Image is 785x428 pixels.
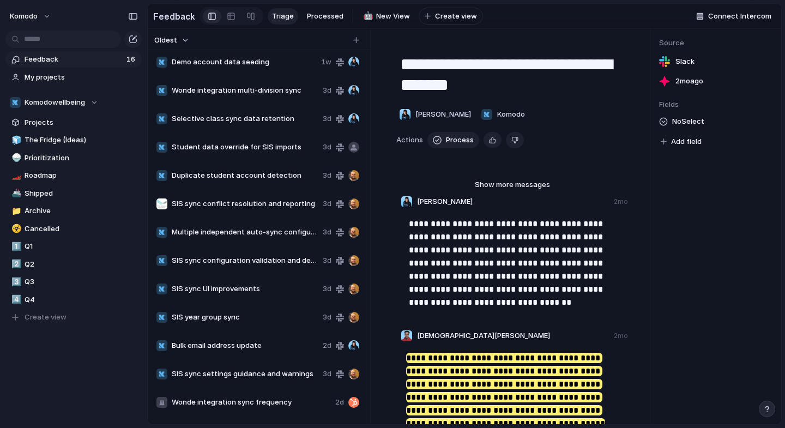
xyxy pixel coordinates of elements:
span: Fields [659,99,772,110]
span: Connect Intercom [708,11,771,22]
span: [DEMOGRAPHIC_DATA][PERSON_NAME] [417,330,550,341]
span: My projects [25,72,138,83]
span: Create view [435,11,477,22]
a: 🤖New View [357,8,414,25]
a: My projects [5,69,142,86]
span: Bulk email address update [172,340,318,351]
span: 2mo ago [675,76,703,87]
span: Student data override for SIS imports [172,142,318,153]
div: 2mo [614,331,628,341]
span: Komodo [497,109,525,120]
a: Projects [5,114,142,131]
span: Feedback [25,54,123,65]
button: Komodowellbeing [5,94,142,111]
span: [PERSON_NAME] [415,109,471,120]
span: SIS sync configuration validation and defaults [172,255,318,266]
button: Komodo [478,106,528,123]
span: Actions [396,135,423,146]
button: Komodo [5,8,57,25]
span: New View [376,11,410,22]
span: Shipped [25,188,138,199]
span: 3d [323,113,331,124]
span: 1w [321,57,331,68]
span: Selective class sync data retention [172,113,318,124]
button: 3️⃣ [10,276,21,287]
span: Wonde integration multi-division sync [172,85,318,96]
div: 4️⃣ [11,293,19,306]
div: 🏎️Roadmap [5,167,142,184]
div: 🧊 [11,134,19,147]
button: Oldest [153,33,191,47]
span: SIS sync UI improvements [172,284,318,294]
span: Add field [671,136,702,147]
span: 2d [335,397,344,408]
span: Processed [307,11,343,22]
button: 🏎️ [10,170,21,181]
span: 16 [126,54,137,65]
span: Q4 [25,294,138,305]
span: Komodowellbeing [25,97,85,108]
span: 3d [323,227,331,238]
button: Show more messages [447,178,578,192]
h2: Feedback [153,10,195,23]
span: SIS sync conflict resolution and reporting [172,198,318,209]
a: ☣️Cancelled [5,221,142,237]
div: ☣️ [11,222,19,235]
span: Q3 [25,276,138,287]
a: 2️⃣Q2 [5,256,142,273]
button: Create view [419,8,483,25]
span: Komodo [10,11,38,22]
button: ☣️ [10,224,21,234]
span: 2d [323,340,331,351]
div: 🚢 [11,187,19,200]
span: SIS year group sync [172,312,318,323]
button: Connect Intercom [692,8,776,25]
span: No Select [672,115,704,128]
button: 🍚 [10,153,21,164]
span: Prioritization [25,153,138,164]
div: 🤖 [363,10,371,22]
span: Cancelled [25,224,138,234]
span: Slack [675,56,695,67]
span: 3d [323,284,331,294]
button: Add field [659,135,703,149]
span: 3d [323,312,331,323]
span: 3d [323,255,331,266]
div: 3️⃣ [11,276,19,288]
button: 🧊 [10,135,21,146]
button: Process [427,132,479,148]
button: 4️⃣ [10,294,21,305]
span: Archive [25,206,138,216]
span: Roadmap [25,170,138,181]
span: Q1 [25,241,138,252]
span: 3d [323,142,331,153]
a: 🚢Shipped [5,185,142,202]
span: Multiple independent auto-sync configurations [172,227,318,238]
a: Feedback16 [5,51,142,68]
span: 3d [323,198,331,209]
div: 📁 [11,205,19,218]
button: Create view [5,309,142,325]
span: SIS sync settings guidance and warnings [172,369,318,379]
div: 🍚 [11,152,19,164]
span: 3d [323,369,331,379]
span: Triage [272,11,294,22]
a: 🍚Prioritization [5,150,142,166]
div: 2mo [614,197,628,207]
a: Processed [303,8,348,25]
span: Oldest [154,35,177,46]
span: Create view [25,312,67,323]
div: 2️⃣ [11,258,19,270]
span: Show more messages [475,179,550,190]
a: 1️⃣Q1 [5,238,142,255]
span: 3d [323,170,331,181]
span: Demo account data seeding [172,57,317,68]
button: 1️⃣ [10,241,21,252]
span: Q2 [25,259,138,270]
a: Slack [659,54,772,69]
span: Duplicate student account detection [172,170,318,181]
